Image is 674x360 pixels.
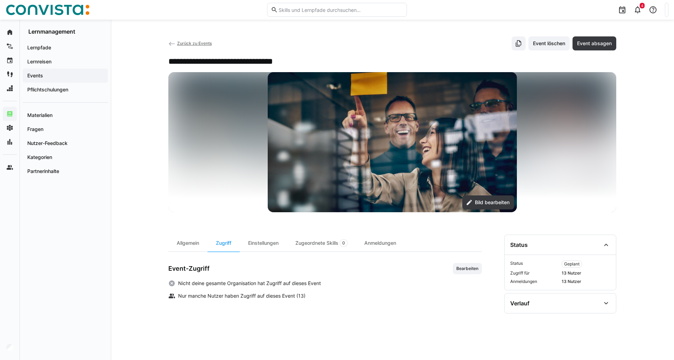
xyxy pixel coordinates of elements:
[510,241,528,248] div: Status
[576,40,613,47] span: Event absagen
[168,265,210,272] h3: Event-Zugriff
[562,279,610,284] span: 13 Nutzer
[474,199,511,206] span: Bild bearbeiten
[510,270,559,276] span: Zugriff für
[564,261,580,267] span: Geplant
[168,235,208,251] div: Allgemein
[510,279,559,284] span: Anmeldungen
[456,266,479,271] span: Bearbeiten
[208,235,240,251] div: Zugriff
[510,261,559,268] span: Status
[462,195,514,209] button: Bild bearbeiten
[532,40,566,47] span: Event löschen
[287,235,356,251] div: Zugeordnete Skills
[240,235,287,251] div: Einstellungen
[510,300,529,307] div: Verlauf
[453,263,482,274] button: Bearbeiten
[562,270,610,276] span: 13 Nutzer
[528,36,570,50] button: Event löschen
[178,280,321,287] span: Nicht deine gesamte Organisation hat Zugriff auf dieses Event
[278,7,403,13] input: Skills und Lernpfade durchsuchen…
[177,41,212,46] span: Zurück zu Events
[641,4,643,8] span: 4
[168,41,212,46] a: Zurück zu Events
[356,235,405,251] div: Anmeldungen
[573,36,616,50] button: Event absagen
[178,292,306,299] span: Nur manche Nutzer haben Zugriff auf dieses Event (13)
[342,240,345,246] span: 0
